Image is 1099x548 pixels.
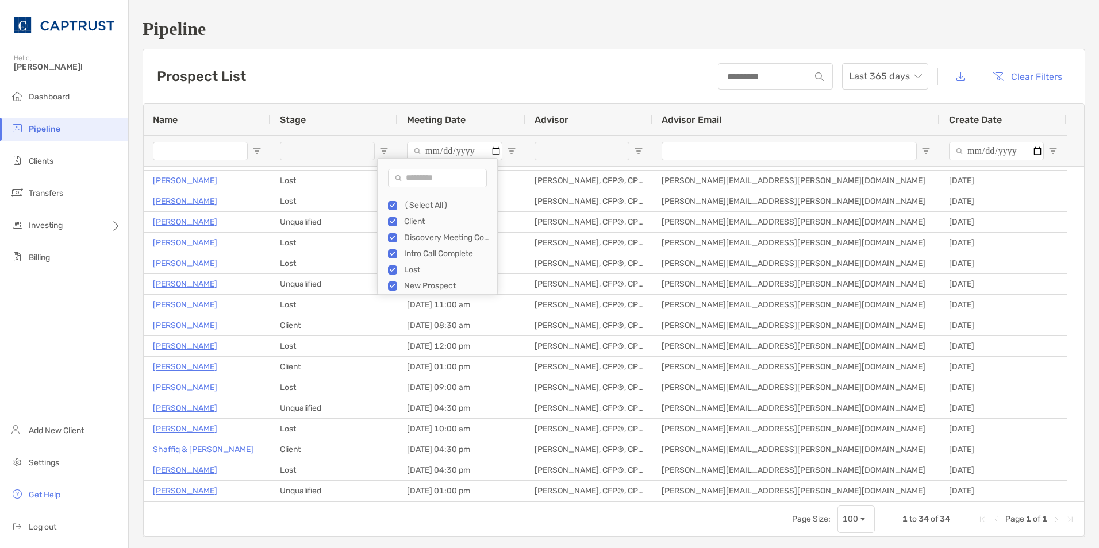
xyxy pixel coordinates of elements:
[153,463,217,477] p: [PERSON_NAME]
[143,18,1085,40] h1: Pipeline
[404,233,490,242] div: Discovery Meeting Complete
[652,336,940,356] div: [PERSON_NAME][EMAIL_ADDRESS][PERSON_NAME][DOMAIN_NAME]
[652,398,940,418] div: [PERSON_NAME][EMAIL_ADDRESS][PERSON_NAME][DOMAIN_NAME]
[662,114,721,125] span: Advisor Email
[153,114,178,125] span: Name
[992,515,1001,524] div: Previous Page
[157,68,246,84] h3: Prospect List
[153,422,217,436] a: [PERSON_NAME]
[940,253,1067,273] div: [DATE]
[1026,514,1031,524] span: 1
[29,522,56,532] span: Log out
[404,249,490,258] div: Intro Call Complete
[271,253,398,273] div: Lost
[29,124,60,134] span: Pipeline
[525,253,652,273] div: [PERSON_NAME], CFP®, CPWA®
[940,315,1067,335] div: [DATE]
[940,439,1067,460] div: [DATE]
[525,481,652,501] div: [PERSON_NAME], CFP®, CPWA®
[535,114,568,125] span: Advisor
[837,505,875,533] div: Page Size
[652,460,940,480] div: [PERSON_NAME][EMAIL_ADDRESS][PERSON_NAME][DOMAIN_NAME]
[940,336,1067,356] div: [DATE]
[525,419,652,439] div: [PERSON_NAME], CFP®, CPWA®
[398,439,525,460] div: [DATE] 04:30 pm
[940,191,1067,211] div: [DATE]
[153,173,217,188] p: [PERSON_NAME]
[652,439,940,460] div: [PERSON_NAME][EMAIL_ADDRESS][PERSON_NAME][DOMAIN_NAME]
[634,146,643,156] button: Open Filter Menu
[398,295,525,315] div: [DATE] 11:00 am
[29,490,60,500] span: Get Help
[525,191,652,211] div: [PERSON_NAME], CFP®, CPWA®
[271,439,398,460] div: Client
[940,212,1067,232] div: [DATE]
[652,233,940,253] div: [PERSON_NAME][EMAIL_ADDRESS][PERSON_NAME][DOMAIN_NAME]
[940,233,1067,253] div: [DATE]
[398,460,525,480] div: [DATE] 04:30 pm
[909,514,917,524] span: to
[153,401,217,415] a: [PERSON_NAME]
[153,318,217,333] a: [PERSON_NAME]
[652,295,940,315] div: [PERSON_NAME][EMAIL_ADDRESS][PERSON_NAME][DOMAIN_NAME]
[398,377,525,398] div: [DATE] 09:00 am
[949,142,1044,160] input: Create Date Filter Input
[14,62,121,72] span: [PERSON_NAME]!
[153,360,217,374] a: [PERSON_NAME]
[153,339,217,353] p: [PERSON_NAME]
[940,377,1067,398] div: [DATE]
[1066,515,1075,524] div: Last Page
[525,212,652,232] div: [PERSON_NAME], CFP®, CPWA®
[10,455,24,469] img: settings icon
[271,191,398,211] div: Lost
[10,487,24,501] img: get-help icon
[153,380,217,395] p: [PERSON_NAME]
[153,256,217,271] a: [PERSON_NAME]
[921,146,931,156] button: Open Filter Menu
[652,212,940,232] div: [PERSON_NAME][EMAIL_ADDRESS][PERSON_NAME][DOMAIN_NAME]
[271,274,398,294] div: Unqualified
[29,92,70,102] span: Dashboard
[153,277,217,291] a: [PERSON_NAME]
[153,215,217,229] a: [PERSON_NAME]
[153,442,253,457] a: Shaffiq & [PERSON_NAME]
[153,298,217,312] p: [PERSON_NAME]
[271,481,398,501] div: Unqualified
[398,419,525,439] div: [DATE] 10:00 am
[271,315,398,335] div: Client
[388,169,487,187] input: Search filter values
[525,315,652,335] div: [PERSON_NAME], CFP®, CPWA®
[377,158,498,295] div: Column Filter
[1052,515,1061,524] div: Next Page
[507,146,516,156] button: Open Filter Menu
[815,72,824,81] img: input icon
[14,5,114,46] img: CAPTRUST Logo
[843,514,858,524] div: 100
[271,460,398,480] div: Lost
[29,253,50,263] span: Billing
[525,377,652,398] div: [PERSON_NAME], CFP®, CPWA®
[940,481,1067,501] div: [DATE]
[404,200,490,210] div: (Select All)
[652,274,940,294] div: [PERSON_NAME][EMAIL_ADDRESS][PERSON_NAME][DOMAIN_NAME]
[280,114,306,125] span: Stage
[398,398,525,418] div: [DATE] 04:30 pm
[153,194,217,209] a: [PERSON_NAME]
[10,121,24,135] img: pipeline icon
[398,336,525,356] div: [DATE] 12:00 pm
[10,153,24,167] img: clients icon
[525,336,652,356] div: [PERSON_NAME], CFP®, CPWA®
[271,295,398,315] div: Lost
[29,221,63,230] span: Investing
[271,357,398,377] div: Client
[525,439,652,460] div: [PERSON_NAME], CFP®, CPWA®
[525,274,652,294] div: [PERSON_NAME], CFP®, CPWA®
[652,253,940,273] div: [PERSON_NAME][EMAIL_ADDRESS][PERSON_NAME][DOMAIN_NAME]
[525,233,652,253] div: [PERSON_NAME], CFP®, CPWA®
[652,171,940,191] div: [PERSON_NAME][EMAIL_ADDRESS][PERSON_NAME][DOMAIN_NAME]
